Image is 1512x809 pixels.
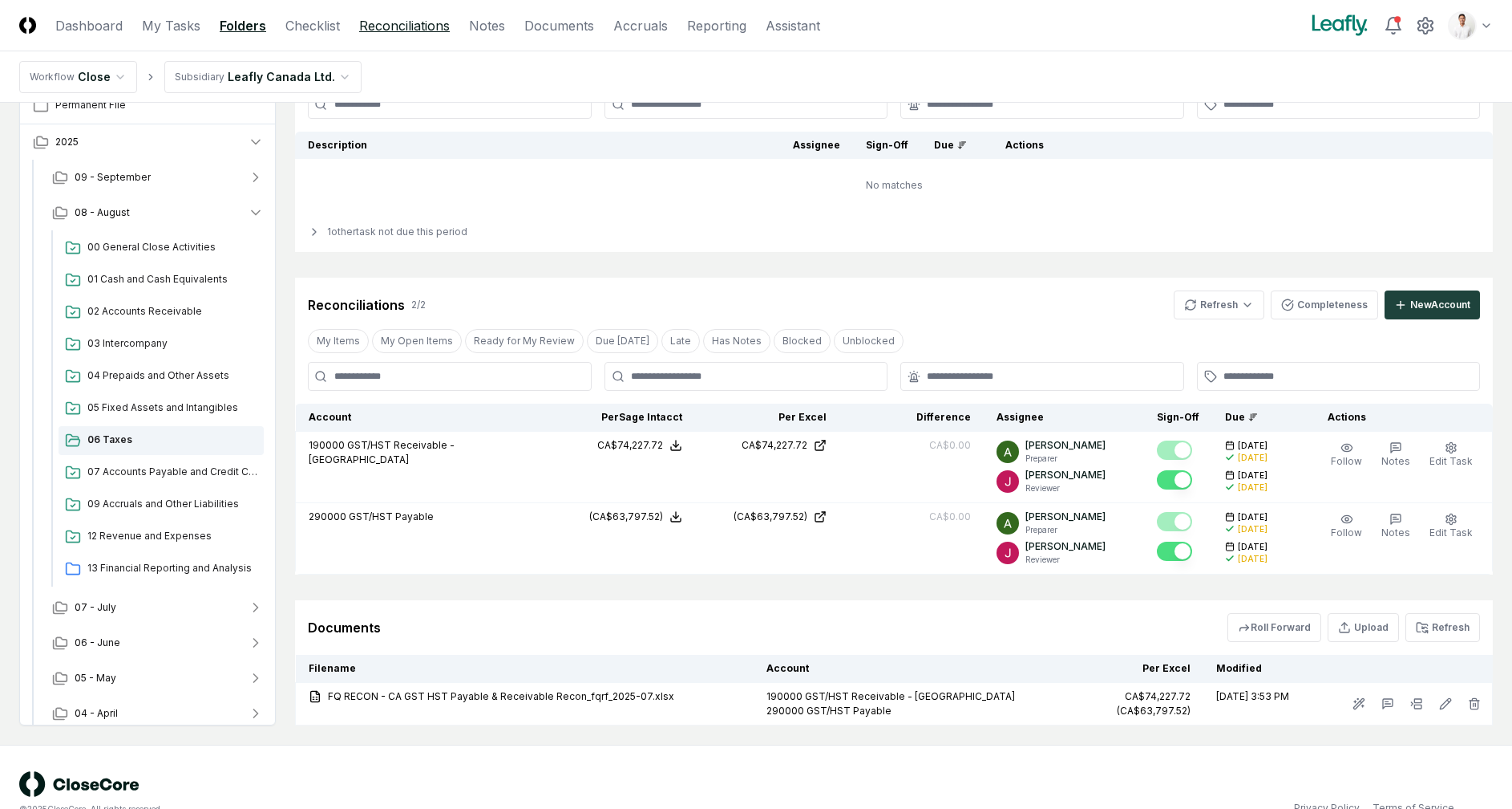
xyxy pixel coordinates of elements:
[1429,455,1473,467] span: Edit Task
[142,16,200,35] a: My Tasks
[929,510,971,524] div: CA$0.00
[1025,438,1106,453] p: [PERSON_NAME]
[1203,683,1313,726] td: [DATE] 3:53 PM
[766,16,820,35] a: Assistant
[1328,613,1399,642] button: Upload
[59,234,264,262] a: 00 General Close Activities
[39,590,277,625] button: 07 - July
[372,329,462,353] button: My Open Items
[613,16,668,35] a: Accruals
[1059,655,1203,683] th: Per Excel
[1381,526,1410,539] span: Notes
[19,61,362,93] nav: breadcrumb
[1144,404,1212,432] th: Sign-Off
[1025,482,1106,494] p: Reviewer
[1238,440,1267,452] span: [DATE]
[308,329,369,353] button: My Items
[734,510,807,524] div: (CA$63,797.52)
[703,329,770,353] button: Has Notes
[1238,541,1267,553] span: [DATE]
[1405,613,1480,642] button: Refresh
[55,16,123,35] a: Dashboard
[39,195,277,230] button: 08 - August
[87,400,257,415] span: 05 Fixed Assets and Intangibles
[766,704,1046,718] div: 290000 GST/HST Payable
[1429,526,1473,539] span: Edit Task
[1426,438,1476,472] button: Edit Task
[1308,13,1371,39] img: Leafly logo
[1238,553,1267,565] div: [DATE]
[285,16,340,35] a: Checklist
[1315,410,1480,425] div: Actions
[780,132,853,159] th: Assignee
[87,336,257,351] span: 03 Intercompany
[589,510,682,524] button: (CA$63,797.52)
[295,212,1493,252] div: 1 other task not due this period
[30,70,75,84] div: Workflow
[742,438,807,453] div: CA$74,227.72
[75,636,120,650] span: 06 - June
[39,661,277,696] button: 05 - May
[59,298,264,327] a: 02 Accounts Receivable
[1157,512,1192,531] button: Mark complete
[87,497,257,511] span: 09 Accruals and Other Liabilities
[39,230,277,590] div: 08 - August
[59,362,264,391] a: 04 Prepaids and Other Assets
[87,240,257,254] span: 00 General Close Activities
[1410,298,1470,312] div: New Account
[220,16,266,35] a: Folders
[59,522,264,551] a: 12 Revenue and Expenses
[754,655,1059,683] th: Account
[55,135,79,149] span: 2025
[997,512,1019,535] img: ACg8ocKKg2129bkBZaX4SAoUQtxLaQ4j-f2PQjMuak4pDCyzCI-IvA=s96-c
[1331,455,1362,467] span: Follow
[1025,554,1106,566] p: Reviewer
[309,510,346,522] span: 290000
[359,16,450,35] a: Reconciliations
[1025,453,1106,465] p: Preparer
[997,470,1019,493] img: ACg8ocJfBSitaon9c985KWe3swqK2kElzkAv-sHk65QWxGQz4ldowg=s96-c
[997,441,1019,463] img: ACg8ocKKg2129bkBZaX4SAoUQtxLaQ4j-f2PQjMuak4pDCyzCI-IvA=s96-c
[87,368,257,383] span: 04 Prepaids and Other Assets
[1271,291,1378,319] button: Completeness
[309,439,455,465] span: GST/HST Receivable - [GEOGRAPHIC_DATA]
[308,295,405,315] div: Reconciliations
[175,70,224,84] div: Subsidiary
[1238,511,1267,523] span: [DATE]
[75,600,116,615] span: 07 - July
[695,404,839,432] th: Per Excel
[1157,542,1192,561] button: Mark complete
[20,88,277,124] a: Permanent File
[349,510,434,522] span: GST/HST Payable
[75,671,116,685] span: 05 - May
[1426,510,1476,543] button: Edit Task
[59,266,264,295] a: 01 Cash and Cash Equivalents
[1227,613,1321,642] button: Roll Forward
[1378,510,1413,543] button: Notes
[1378,438,1413,472] button: Notes
[551,404,695,432] th: Per Sage Intacct
[75,706,118,721] span: 04 - April
[1238,452,1267,464] div: [DATE]
[766,689,1046,704] div: 190000 GST/HST Receivable - [GEOGRAPHIC_DATA]
[834,329,904,353] button: Unblocked
[465,329,584,353] button: Ready for My Review
[1025,468,1106,482] p: [PERSON_NAME]
[20,124,277,160] button: 2025
[929,438,971,453] div: CA$0.00
[1117,704,1191,718] div: (CA$63,797.52)
[309,689,741,704] a: FQ RECON - CA GST HST Payable & Receivable Recon_fqrf_2025-07.xlsx
[1331,526,1362,539] span: Follow
[87,304,257,319] span: 02 Accounts Receivable
[39,696,277,731] button: 04 - April
[774,329,831,353] button: Blocked
[75,170,151,185] span: 09 - September
[87,465,257,479] span: 07 Accounts Payable and Credit Cards
[839,404,984,432] th: Difference
[1328,438,1365,472] button: Follow
[1385,291,1480,319] button: NewAccount
[597,438,663,453] div: CA$74,227.72
[469,16,505,35] a: Notes
[1238,470,1267,482] span: [DATE]
[661,329,700,353] button: Late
